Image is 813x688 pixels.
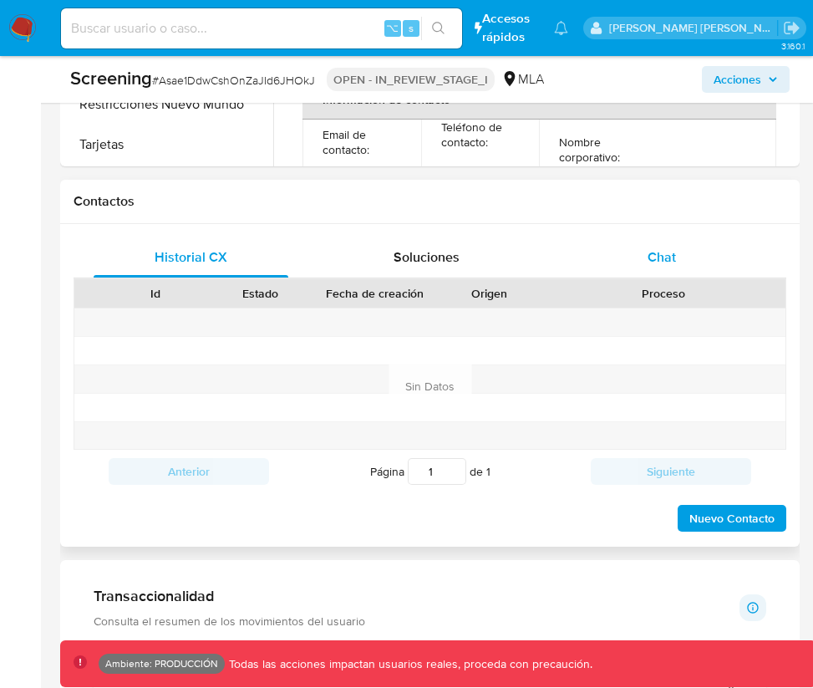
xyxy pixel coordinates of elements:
[115,285,196,302] div: Id
[441,120,520,150] p: Teléfono de contacto :
[386,20,399,36] span: ⌥
[225,656,592,672] p: Todas las acciones impactan usuarios reales, proceda con precaución.
[394,247,460,267] span: Soluciones
[370,458,490,485] span: Página de
[64,84,273,125] button: Restricciones Nuevo Mundo
[74,193,786,210] h1: Contactos
[323,127,401,157] p: Email de contacto :
[482,10,537,45] span: Accesos rápidos
[702,66,790,93] button: Acciones
[554,21,568,35] a: Notificaciones
[591,458,751,485] button: Siguiente
[783,19,800,37] a: Salir
[220,285,301,302] div: Estado
[678,505,786,532] button: Nuevo Contacto
[105,660,218,667] p: Ambiente: PRODUCCIÓN
[781,39,805,53] span: 3.160.1
[501,70,544,89] div: MLA
[421,17,455,40] button: search-icon
[70,64,152,91] b: Screening
[61,18,462,39] input: Buscar usuario o caso...
[324,285,425,302] div: Fecha de creación
[155,247,227,267] span: Historial CX
[689,507,775,530] span: Nuevo Contacto
[327,68,495,91] p: OPEN - IN_REVIEW_STAGE_I
[449,285,530,302] div: Origen
[553,285,774,302] div: Proceso
[109,458,269,485] button: Anterior
[486,463,490,480] span: 1
[441,165,543,195] p: [PHONE_NUMBER][DATE][DATE]
[64,125,273,165] button: Tarjetas
[562,165,566,180] p: -
[409,20,414,36] span: s
[609,20,778,36] p: juan.caicedocastro@mercadolibre.com.co
[714,66,761,93] span: Acciones
[559,135,638,165] p: Nombre corporativo :
[152,72,315,89] span: # Asae1DdwCshOnZaJId6JHOkJ
[648,247,676,267] span: Chat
